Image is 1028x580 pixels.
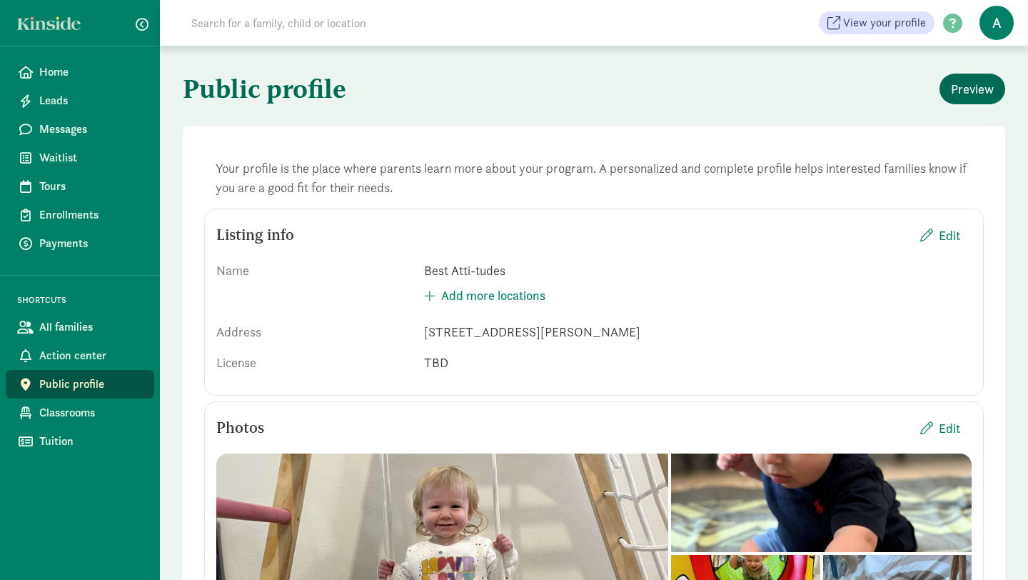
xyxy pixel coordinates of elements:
a: Action center [6,341,154,370]
div: Your profile is the place where parents learn more about your program. A personalized and complet... [204,147,984,209]
a: Leads [6,86,154,115]
span: Tours [39,178,143,195]
button: Add more locations [413,280,557,311]
span: Public profile [39,376,143,393]
a: Waitlist [6,144,154,172]
button: Edit [909,413,972,444]
span: Leads [39,92,143,109]
span: Edit [939,226,960,245]
span: All families [39,319,143,336]
a: Public profile [6,370,154,399]
div: [STREET_ADDRESS][PERSON_NAME] [424,322,972,341]
span: Add more locations [441,286,545,305]
a: All families [6,313,154,341]
span: Messages [39,121,143,138]
h5: Photos [216,419,264,436]
span: Action center [39,347,143,364]
iframe: Chat Widget [957,511,1028,580]
button: Preview [939,74,1005,104]
span: Payments [39,235,143,252]
span: Enrollments [39,206,143,224]
a: Tuition [6,427,154,456]
span: Classrooms [39,404,143,421]
input: Search for a family, child or location [183,9,583,37]
span: View your profile [843,14,926,31]
a: Classrooms [6,399,154,427]
span: Tuition [39,433,143,450]
h5: Listing info [216,226,294,244]
a: View your profile [819,11,934,34]
span: Preview [951,79,994,99]
h1: Public profile [183,63,591,114]
span: A [979,6,1014,40]
div: Address [216,322,413,341]
a: Messages [6,115,154,144]
button: Edit [909,220,972,251]
a: Payments [6,229,154,258]
a: Tours [6,172,154,201]
a: Home [6,58,154,86]
div: Name [216,261,413,311]
a: Enrollments [6,201,154,229]
div: TBD [424,353,972,372]
div: Best Atti-tudes [424,261,972,280]
span: Waitlist [39,149,143,166]
span: Home [39,64,143,81]
span: Edit [939,419,960,438]
div: License [216,353,413,372]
